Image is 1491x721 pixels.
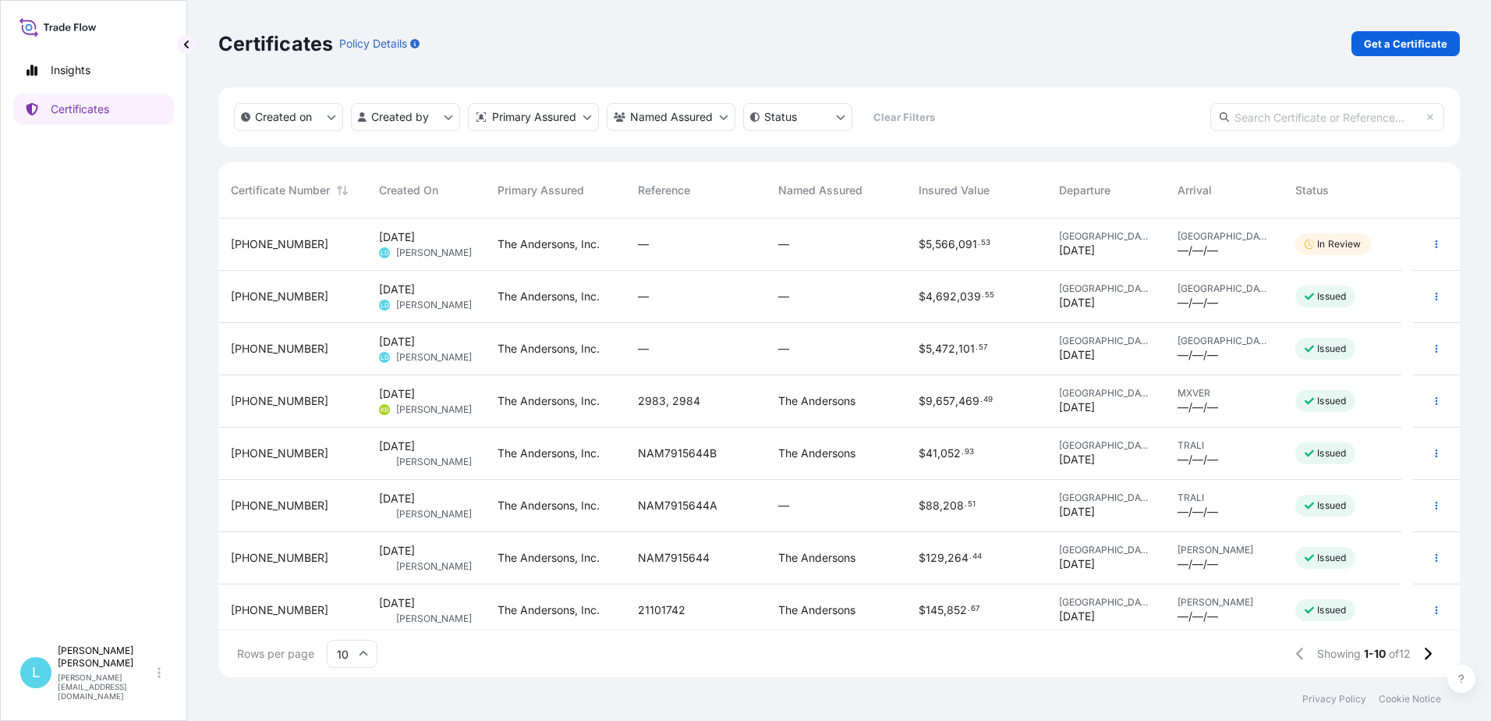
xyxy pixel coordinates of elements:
[58,645,154,669] p: [PERSON_NAME] [PERSON_NAME]
[379,282,415,297] span: [DATE]
[498,446,600,461] span: The Andersons, Inc.
[764,109,797,125] p: Status
[379,229,415,245] span: [DATE]
[379,491,415,506] span: [DATE]
[32,665,40,680] span: L
[396,456,472,468] span: [PERSON_NAME]
[937,448,940,459] span: ,
[1317,290,1346,303] p: Issued
[860,105,947,130] button: Clear Filters
[919,343,926,354] span: $
[1210,103,1444,131] input: Search Certificate or Reference...
[1178,609,1218,624] span: —/—/—
[51,101,109,117] p: Certificates
[231,498,328,513] span: [PHONE_NUMBER]
[638,498,717,513] span: NAM7915644A
[979,345,988,350] span: 57
[638,183,690,198] span: Reference
[638,289,649,304] span: —
[231,183,330,198] span: Certificate Number
[1317,499,1346,512] p: Issued
[379,386,415,402] span: [DATE]
[1178,243,1218,258] span: —/—/—
[1178,492,1271,504] span: TRALI
[955,396,958,407] span: ,
[926,343,932,354] span: 5
[1317,646,1361,662] span: Showing
[1059,230,1153,243] span: [GEOGRAPHIC_DATA]
[638,236,649,252] span: —
[965,502,967,507] span: .
[231,446,328,461] span: [PHONE_NUMBER]
[1379,693,1441,705] p: Cookie Notice
[1059,335,1153,347] span: [GEOGRAPHIC_DATA]
[962,449,964,455] span: .
[944,552,947,563] span: ,
[958,343,975,354] span: 101
[778,393,855,409] span: The Andersons
[381,454,388,470] span: TE
[396,560,472,573] span: [PERSON_NAME]
[926,500,940,511] span: 88
[965,449,974,455] span: 93
[778,289,789,304] span: —
[919,183,990,198] span: Insured Value
[932,343,935,354] span: ,
[51,62,90,78] p: Insights
[498,602,600,618] span: The Andersons, Inc.
[1364,36,1447,51] p: Get a Certificate
[379,183,438,198] span: Created On
[958,396,979,407] span: 469
[983,397,993,403] span: 49
[932,239,935,250] span: ,
[972,554,982,559] span: 44
[630,109,713,125] p: Named Assured
[1317,604,1346,616] p: Issued
[1317,343,1346,355] p: Issued
[237,646,314,662] span: Rows per page
[218,31,333,56] p: Certificates
[960,291,981,302] span: 039
[971,606,980,612] span: 67
[13,55,174,86] a: Insights
[919,448,926,459] span: $
[638,602,685,618] span: 21101742
[926,396,933,407] span: 9
[638,446,717,461] span: NAM7915644B
[968,502,976,507] span: 51
[926,291,933,302] span: 4
[1059,387,1153,400] span: [GEOGRAPHIC_DATA]
[1059,609,1095,624] span: [DATE]
[778,446,855,461] span: The Andersons
[1059,400,1095,415] span: [DATE]
[982,293,984,298] span: .
[1302,693,1366,705] a: Privacy Policy
[1178,282,1271,295] span: [GEOGRAPHIC_DATA]
[1059,452,1095,467] span: [DATE]
[1178,400,1218,415] span: —/—/—
[607,103,735,131] button: cargoOwner Filter options
[985,293,994,298] span: 55
[1059,183,1110,198] span: Departure
[255,109,312,125] p: Created on
[1178,335,1271,347] span: [GEOGRAPHIC_DATA]
[396,299,472,311] span: [PERSON_NAME]
[231,341,328,357] span: [PHONE_NUMBER]
[947,552,969,563] span: 264
[379,334,415,350] span: [DATE]
[468,103,599,131] button: distributor Filter options
[498,550,600,566] span: The Andersons, Inc.
[339,36,407,51] p: Policy Details
[957,291,960,302] span: ,
[955,343,958,354] span: ,
[1178,295,1218,311] span: —/—/—
[1178,347,1218,363] span: —/—/—
[919,239,926,250] span: $
[1059,243,1095,258] span: [DATE]
[1178,504,1218,520] span: —/—/—
[978,240,980,246] span: .
[1295,183,1329,198] span: Status
[381,297,389,313] span: LD
[396,351,472,364] span: [PERSON_NAME]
